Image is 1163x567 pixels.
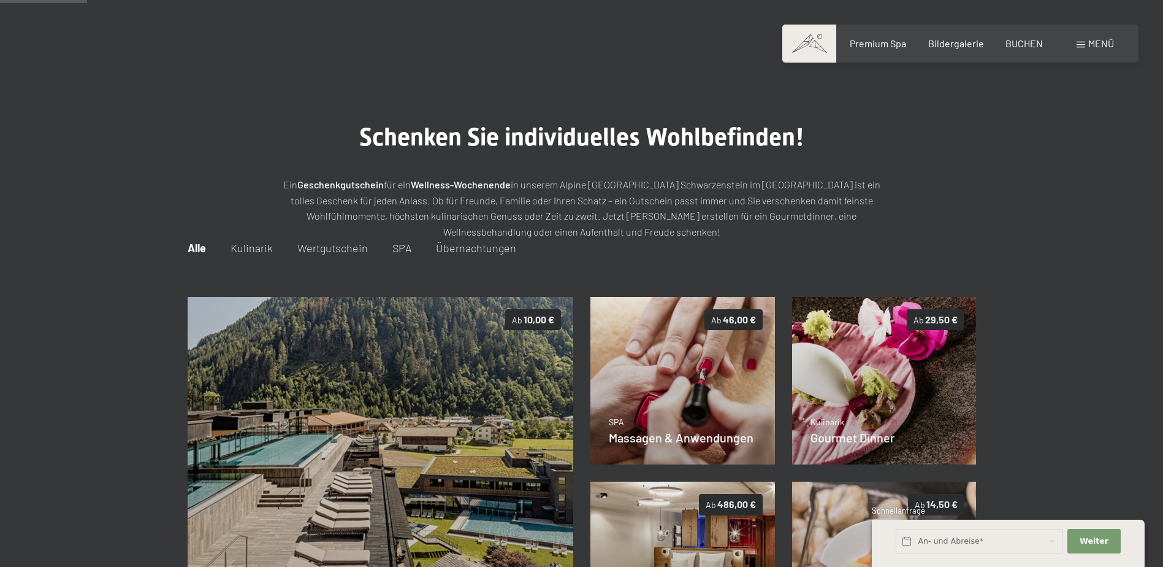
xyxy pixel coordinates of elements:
span: Schenken Sie individuelles Wohlbefinden! [359,123,804,152]
span: Menü [1088,37,1114,49]
strong: Wellness-Wochenende [411,179,511,190]
span: Schnellanfrage [872,506,925,515]
button: Weiter [1067,529,1120,554]
a: Bildergalerie [928,37,984,49]
a: Premium Spa [850,37,906,49]
span: Weiter [1080,536,1108,547]
a: BUCHEN [1005,37,1043,49]
strong: Geschenkgutschein [297,179,384,190]
p: Ein für ein in unserem Alpine [GEOGRAPHIC_DATA] Schwarzenstein im [GEOGRAPHIC_DATA] ist ein tolle... [275,177,888,239]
